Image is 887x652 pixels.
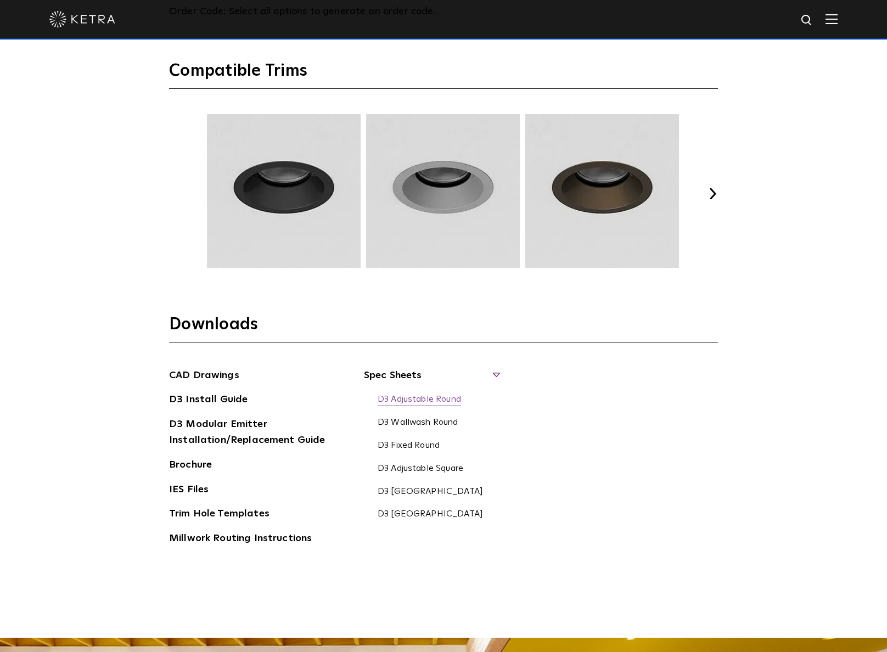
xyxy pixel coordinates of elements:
a: Trim Hole Templates [169,506,270,524]
a: D3 Modular Emitter Installation/Replacement Guide [169,417,334,450]
a: Brochure [169,457,212,475]
img: TRM002.webp [205,114,362,268]
img: Hamburger%20Nav.svg [826,14,838,24]
a: D3 Fixed Round [378,440,440,452]
h3: Compatible Trims [169,60,718,89]
img: search icon [800,14,814,27]
img: ketra-logo-2019-white [49,11,115,27]
span: Spec Sheets [364,368,498,392]
a: D3 Adjustable Round [378,394,461,406]
a: IES Files [169,482,209,499]
a: CAD Drawings [169,368,239,385]
a: D3 Install Guide [169,392,248,409]
a: D3 Adjustable Square [378,463,463,475]
a: Millwork Routing Instructions [169,531,312,548]
a: D3 [GEOGRAPHIC_DATA] [378,509,483,521]
img: TRM004.webp [524,114,681,268]
a: D3 Wallwash Round [378,417,458,429]
button: Next [707,188,718,199]
h3: Downloads [169,314,718,342]
img: TRM003.webp [364,114,521,268]
a: D3 [GEOGRAPHIC_DATA] [378,486,483,498]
